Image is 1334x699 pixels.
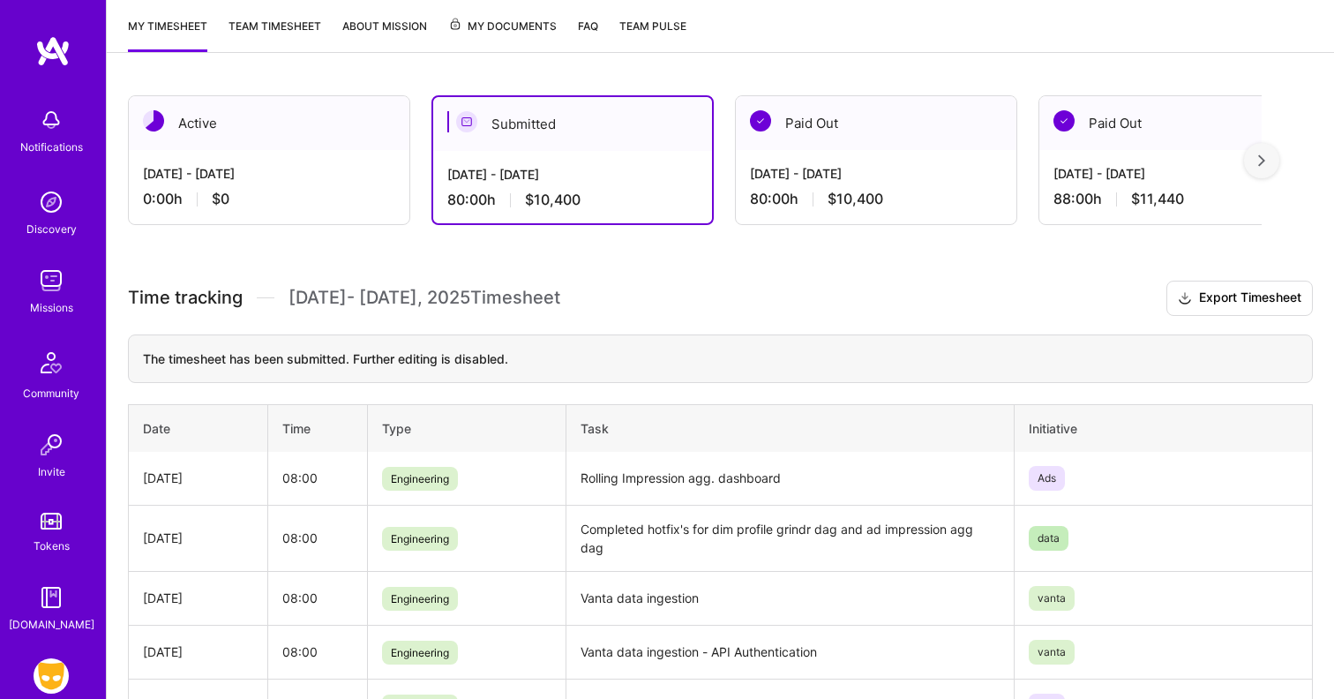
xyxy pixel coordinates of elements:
div: Paid Out [1039,96,1320,150]
a: My Documents [448,17,557,52]
div: Paid Out [736,96,1016,150]
img: tokens [41,513,62,530]
img: teamwork [34,263,69,298]
img: Paid Out [750,110,771,132]
span: Engineering [382,641,458,665]
div: Community [23,384,79,402]
div: [DOMAIN_NAME] [9,615,94,634]
img: Invite [34,427,69,462]
div: [DATE] - [DATE] [447,165,698,184]
img: Community [30,342,72,384]
span: $10,400 [828,190,883,208]
div: Notifications [20,138,83,156]
td: Rolling Impression agg. dashboard [566,452,1014,506]
div: 88:00 h [1053,190,1306,208]
div: [DATE] [143,529,253,547]
span: [DATE] - [DATE] , 2025 Timesheet [289,287,560,309]
div: Submitted [433,97,712,151]
span: Engineering [382,587,458,611]
span: Time tracking [128,287,243,309]
a: My timesheet [128,17,207,52]
td: 08:00 [267,625,367,679]
img: Submitted [456,111,477,132]
td: Vanta data ingestion [566,571,1014,625]
img: Grindr: Data + FE + CyberSecurity + QA [34,658,69,694]
div: [DATE] - [DATE] [750,164,1002,183]
td: 08:00 [267,452,367,506]
div: [DATE] - [DATE] [143,164,395,183]
div: Missions [30,298,73,317]
span: Engineering [382,467,458,491]
span: $0 [212,190,229,208]
td: 08:00 [267,505,367,571]
img: Paid Out [1053,110,1075,132]
a: Team Pulse [619,17,686,52]
div: [DATE] [143,589,253,607]
div: Tokens [34,537,70,555]
th: Time [267,404,367,452]
th: Initiative [1014,404,1312,452]
img: right [1258,154,1265,167]
img: guide book [34,580,69,615]
span: vanta [1029,640,1075,665]
span: $10,400 [525,191,581,209]
div: [DATE] [143,469,253,487]
div: The timesheet has been submitted. Further editing is disabled. [128,334,1313,383]
td: Completed hotfix's for dim profile grindr dag and ad impression agg dag [566,505,1014,571]
span: My Documents [448,17,557,36]
td: 08:00 [267,571,367,625]
div: 80:00 h [447,191,698,209]
i: icon Download [1178,289,1192,308]
th: Date [129,404,268,452]
div: Discovery [26,220,77,238]
div: Active [129,96,409,150]
span: Team Pulse [619,19,686,33]
div: Invite [38,462,65,481]
th: Task [566,404,1014,452]
a: About Mission [342,17,427,52]
button: Export Timesheet [1166,281,1313,316]
a: Grindr: Data + FE + CyberSecurity + QA [29,658,73,694]
td: Vanta data ingestion - API Authentication [566,625,1014,679]
div: [DATE] - [DATE] [1053,164,1306,183]
a: FAQ [578,17,598,52]
span: Engineering [382,527,458,551]
th: Type [367,404,566,452]
img: Active [143,110,164,132]
img: logo [35,35,71,67]
a: Team timesheet [229,17,321,52]
span: $11,440 [1131,190,1184,208]
div: 0:00 h [143,190,395,208]
span: data [1029,526,1068,551]
span: Ads [1029,466,1065,491]
div: [DATE] [143,643,253,661]
div: 80:00 h [750,190,1002,208]
span: vanta [1029,586,1075,611]
img: bell [34,102,69,138]
img: discovery [34,184,69,220]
